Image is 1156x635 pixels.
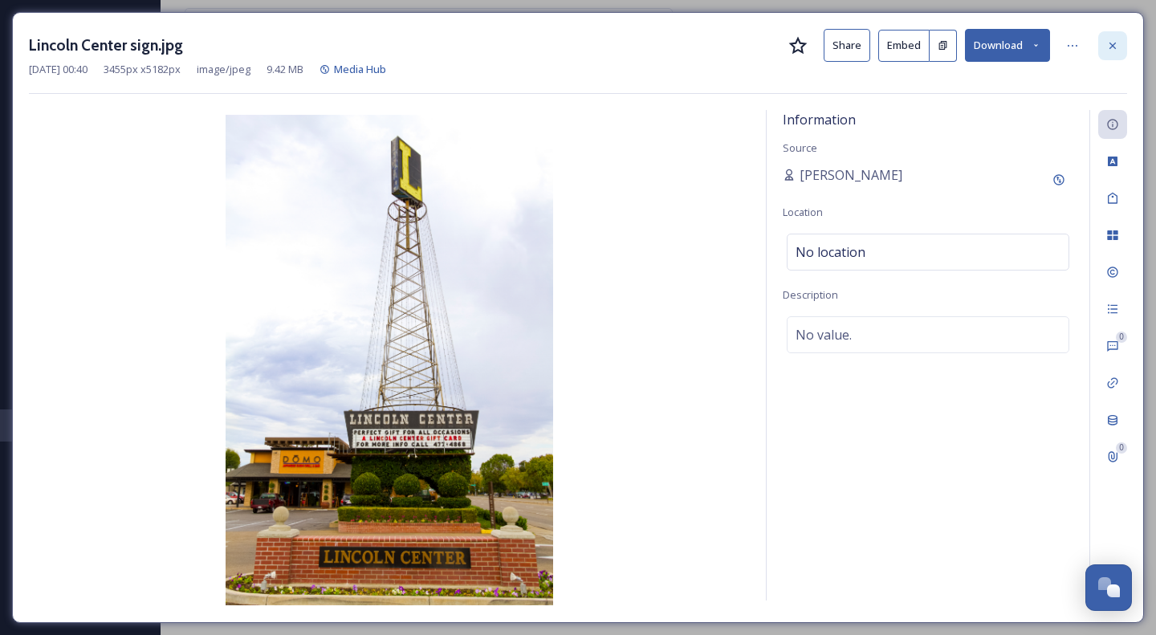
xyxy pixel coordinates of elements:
[1116,442,1127,454] div: 0
[334,62,386,76] span: Media Hub
[29,34,183,57] h3: Lincoln Center sign.jpg
[783,205,823,219] span: Location
[965,29,1050,62] button: Download
[1116,332,1127,343] div: 0
[267,62,303,77] span: 9.42 MB
[1085,564,1132,611] button: Open Chat
[104,62,181,77] span: 3455 px x 5182 px
[796,325,852,344] span: No value.
[878,30,930,62] button: Embed
[197,62,250,77] span: image/jpeg
[29,62,88,77] span: [DATE] 00:40
[783,287,838,302] span: Description
[29,115,750,605] img: Lincoln%20Center%20sign.jpg
[783,111,856,128] span: Information
[783,140,817,155] span: Source
[796,242,865,262] span: No location
[824,29,870,62] button: Share
[800,165,902,185] span: [PERSON_NAME]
